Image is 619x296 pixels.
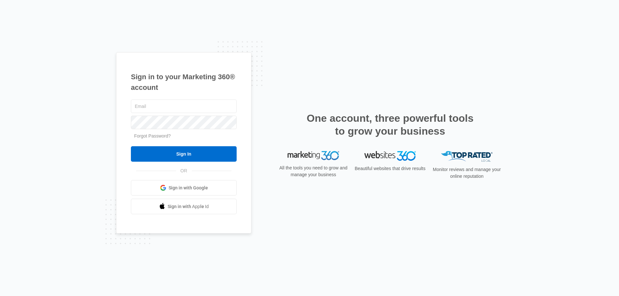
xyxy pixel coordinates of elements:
[288,151,339,160] img: Marketing 360
[441,151,493,162] img: Top Rated Local
[176,167,192,174] span: OR
[131,100,237,113] input: Email
[277,165,349,178] p: All the tools you need to grow and manage your business
[169,185,208,191] span: Sign in with Google
[134,133,171,138] a: Forgot Password?
[168,203,209,210] span: Sign in with Apple Id
[131,72,237,93] h1: Sign in to your Marketing 360® account
[431,166,503,180] p: Monitor reviews and manage your online reputation
[131,146,237,162] input: Sign In
[354,165,426,172] p: Beautiful websites that drive results
[131,199,237,214] a: Sign in with Apple Id
[305,112,476,138] h2: One account, three powerful tools to grow your business
[364,151,416,160] img: Websites 360
[131,180,237,196] a: Sign in with Google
